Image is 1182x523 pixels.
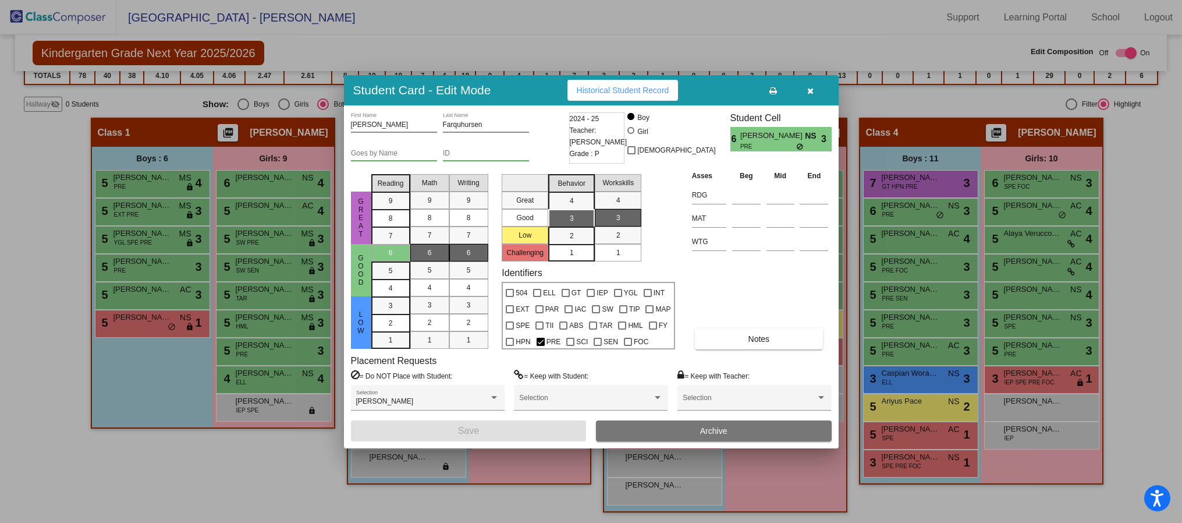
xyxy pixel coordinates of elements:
span: FOC [634,335,648,349]
span: 6 [467,248,471,258]
span: SEN [604,335,618,349]
span: 1 [570,248,574,258]
span: 2 [467,317,471,328]
span: 7 [467,230,471,241]
span: 8 [389,213,393,224]
span: 1 [467,335,471,345]
label: = Keep with Student: [514,370,588,381]
button: Save [351,420,587,441]
span: 5 [467,265,471,275]
div: Girl [637,126,648,137]
span: 4 [428,282,432,293]
span: 2 [428,317,432,328]
span: EXT [516,302,529,316]
span: ELL [543,286,555,300]
span: 1 [428,335,432,345]
span: 3 [570,213,574,224]
label: = Keep with Teacher: [677,370,750,381]
th: Beg [729,169,764,182]
span: TAR [599,319,612,333]
span: 5 [428,265,432,275]
span: 7 [389,231,393,241]
span: 9 [428,195,432,206]
span: Workskills [602,178,634,188]
span: Great [356,197,366,238]
input: assessment [692,186,726,204]
span: [PERSON_NAME] [740,130,805,142]
span: 1 [389,335,393,345]
th: Asses [689,169,729,182]
span: 3 [821,132,831,146]
span: Behavior [558,178,585,189]
button: Notes [695,328,823,349]
span: Low [356,310,366,335]
span: 6 [730,132,740,146]
span: PRE [740,142,797,151]
span: FY [659,319,668,333]
span: Grade : P [570,148,599,160]
label: Placement Requests [351,355,437,366]
span: ABS [569,319,583,333]
span: GT [572,286,581,300]
span: TII [545,319,553,333]
span: 2024 - 25 [570,113,599,125]
span: HPN [516,335,530,349]
button: Archive [596,420,832,441]
span: 3 [428,300,432,310]
span: IAC [574,302,586,316]
div: Boy [637,112,649,123]
span: Historical Student Record [577,86,669,95]
span: Reading [378,178,404,189]
span: HML [628,319,643,333]
span: 3 [389,301,393,311]
span: 7 [428,230,432,241]
label: = Do NOT Place with Student: [351,370,453,381]
span: Writing [457,178,479,188]
span: [DEMOGRAPHIC_DATA] [637,143,715,157]
span: PAR [545,302,559,316]
span: 6 [389,248,393,258]
button: Historical Student Record [567,80,679,101]
span: 2 [570,231,574,241]
span: 9 [389,196,393,206]
span: TIP [629,302,640,316]
input: goes by name [351,150,437,158]
span: 4 [389,283,393,294]
span: PRE [546,335,561,349]
span: Archive [700,426,727,436]
span: Notes [748,334,770,344]
span: 5 [389,266,393,276]
span: 4 [570,196,574,206]
span: 3 [616,213,620,223]
label: Identifiers [502,267,542,278]
h3: Student Cell [730,112,832,123]
span: 8 [467,213,471,223]
span: Teacher: [PERSON_NAME] [570,125,627,148]
h3: Student Card - Edit Mode [353,83,491,97]
span: SPE [516,319,530,333]
input: assessment [692,233,726,250]
span: Save [458,426,479,436]
span: IEP [597,286,608,300]
th: Mid [764,169,797,182]
input: assessment [692,210,726,227]
span: Good [356,254,366,287]
span: YGL [624,286,638,300]
span: 2 [616,230,620,241]
span: 9 [467,195,471,206]
span: [PERSON_NAME] [356,397,414,405]
span: SW [602,302,613,316]
span: Math [422,178,438,188]
span: 8 [428,213,432,223]
th: End [797,169,831,182]
span: 2 [389,318,393,328]
span: 3 [467,300,471,310]
span: 1 [616,248,620,258]
span: 4 [616,195,620,206]
span: NS [805,130,821,142]
span: MAP [655,302,670,316]
span: INT [654,286,665,300]
span: 504 [516,286,527,300]
span: SCI [576,335,588,349]
span: 4 [467,282,471,293]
